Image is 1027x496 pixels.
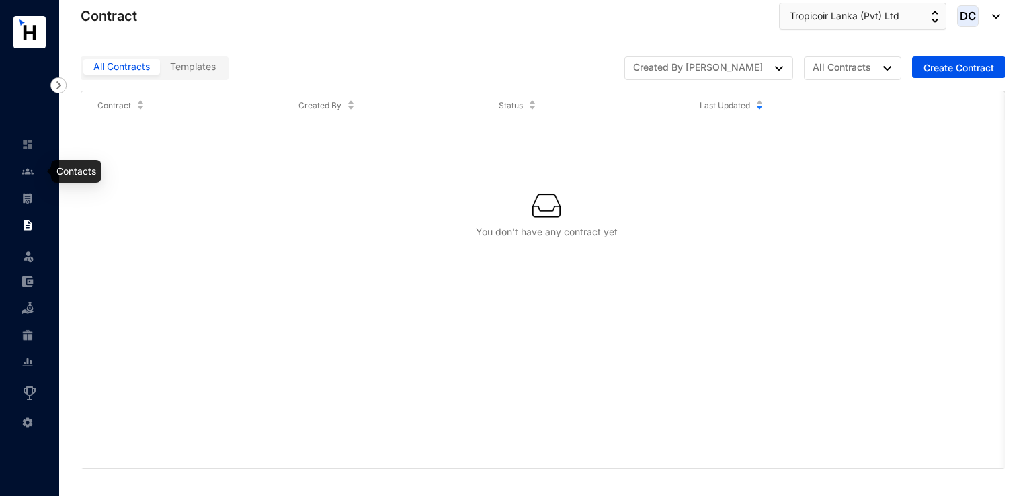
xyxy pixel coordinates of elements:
[22,385,38,401] img: award_outlined.f30b2bda3bf6ea1bf3dd.svg
[22,417,34,429] img: settings-unselected.1febfda315e6e19643a1.svg
[11,185,43,212] li: Payroll
[790,9,899,24] span: Tropicoir Lanka (Pvt) Ltd
[22,138,34,151] img: home-unselected.a29eae3204392db15eaf.svg
[923,61,994,75] span: Create Contract
[22,329,34,341] img: gratuity-unselected.a8c340787eea3cf492d7.svg
[81,91,282,120] th: Contract
[11,349,43,376] li: Reports
[11,322,43,349] li: Gratuity
[298,99,341,112] span: Created By
[93,60,150,72] span: All Contracts
[483,91,684,120] th: Status
[874,66,891,71] img: dropdown-black.8e83cc76930a90b1a4fdb6d089b7bf3a.svg
[50,77,67,93] img: nav-icon-right.af6afadce00d159da59955279c43614e.svg
[766,66,783,71] img: dropdown-black.8e83cc76930a90b1a4fdb6d089b7bf3a.svg
[22,249,35,263] img: leave-unselected.2934df6273408c3f84d9.svg
[532,192,561,220] img: empty
[282,91,483,120] th: Created By
[779,3,946,30] button: Tropicoir Lanka (Pvt) Ltd
[960,11,976,22] span: DC
[985,14,1000,19] img: dropdown-black.8e83cc76930a90b1a4fdb6d089b7bf3a.svg
[700,99,750,112] span: Last Updated
[932,11,938,23] img: up-down-arrow.74152d26bf9780fbf563ca9c90304185.svg
[22,165,34,177] img: people-unselected.118708e94b43a90eceab.svg
[499,99,523,112] span: Status
[11,268,43,295] li: Expenses
[22,192,34,204] img: payroll-unselected.b590312f920e76f0c668.svg
[22,302,34,315] img: loan-unselected.d74d20a04637f2d15ab5.svg
[804,56,901,80] a: All Contracts
[81,7,137,26] p: Contract
[97,99,131,112] span: Contract
[624,56,793,80] a: Created By [PERSON_NAME]
[22,356,34,368] img: report-unselected.e6a6b4230fc7da01f883.svg
[11,158,43,185] li: Contacts
[11,295,43,322] li: Loan
[103,225,990,239] div: You don't have any contract yet
[170,60,216,72] span: Templates
[11,212,43,239] li: Contracts
[22,276,34,288] img: expense-unselected.2edcf0507c847f3e9e96.svg
[11,131,43,158] li: Home
[22,219,34,231] img: contract.3092d42852acfb4d4ffb.svg
[912,56,1005,78] button: Create Contract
